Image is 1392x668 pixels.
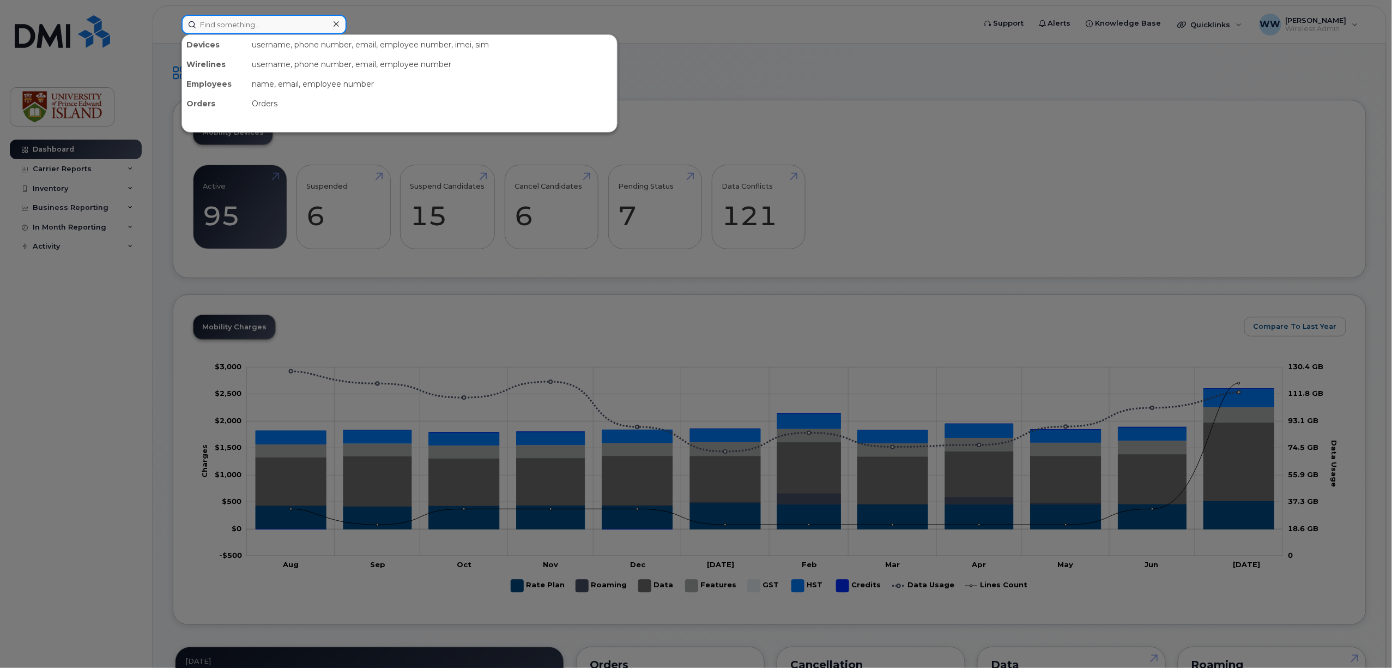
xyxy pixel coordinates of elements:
div: Wirelines [182,55,247,74]
div: username, phone number, email, employee number [247,55,617,74]
div: Orders [182,94,247,113]
div: Devices [182,35,247,55]
div: Employees [182,74,247,94]
div: username, phone number, email, employee number, imei, sim [247,35,617,55]
div: Orders [247,94,617,113]
div: name, email, employee number [247,74,617,94]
